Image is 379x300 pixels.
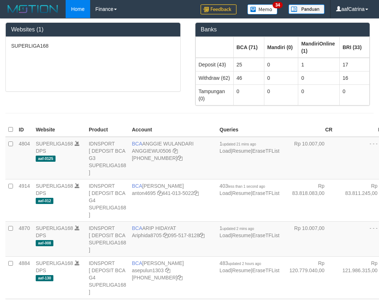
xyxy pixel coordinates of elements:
span: | | [220,141,279,154]
td: DPS [33,179,86,221]
img: panduan.png [288,4,325,14]
td: 4914 [16,179,33,221]
th: Group: activate to sort column ascending [233,37,264,58]
td: [PERSON_NAME] 441-013-5022 [129,179,217,221]
td: [PERSON_NAME] [PHONE_NUMBER] [129,256,217,299]
span: 34 [273,2,282,8]
span: BCA [132,183,142,189]
td: Tampungan (0) [195,84,233,105]
a: Load [220,190,231,196]
td: IDNSPORT [ DEPOSIT BCA SUPERLIGA168 ] [86,221,129,256]
p: SUPERLIGA168 [11,42,175,49]
span: aaf-0125 [36,156,56,162]
td: 4870 [16,221,33,256]
a: Load [220,232,231,238]
th: Queries [217,123,282,137]
span: aaf-008 [36,240,53,246]
th: Group: activate to sort column ascending [264,37,298,58]
a: Copy ANGGIEWU0506 to clipboard [173,148,178,154]
span: updated 2 mins ago [222,227,254,231]
td: DPS [33,256,86,299]
a: Copy 4062281875 to clipboard [177,275,182,281]
td: Rp 10.007,00 [282,137,335,179]
a: Load [220,268,231,273]
a: Copy 4062213373 to clipboard [177,155,182,161]
td: ARIP HIDAYAT 095-517-8128 [129,221,217,256]
span: BCA [132,141,142,147]
a: SUPERLIGA168 [36,141,73,147]
span: BCA [132,260,142,266]
span: | | [220,183,279,196]
a: ANGGIEWU0506 [132,148,171,154]
td: 0 [298,84,339,105]
td: 46 [233,71,264,84]
span: 1 [220,225,254,231]
td: 0 [264,84,298,105]
a: SUPERLIGA168 [36,183,73,189]
td: Rp 83.818.083,00 [282,179,335,221]
td: 25 [233,58,264,71]
td: 0 [264,71,298,84]
a: Resume [232,148,251,154]
a: anton4695 [132,190,156,196]
th: ID [16,123,33,137]
th: Website [33,123,86,137]
th: Account [129,123,217,137]
span: less than 1 second ago [228,184,265,188]
span: aaf-130 [36,275,53,281]
td: IDNSPORT [ DEPOSIT BCA G4 SUPERLIGA168 ] [86,256,129,299]
h3: Websites (1) [11,26,175,33]
td: Deposit (43) [195,58,233,71]
img: MOTION_logo.png [5,4,60,14]
td: IDNSPORT [ DEPOSIT BCA G3 SUPERLIGA168 ] [86,137,129,179]
td: DPS [33,221,86,256]
a: Copy asepulun1303 to clipboard [165,268,170,273]
td: 0 [298,71,339,84]
img: Feedback.jpg [200,4,237,14]
a: Copy anton4695 to clipboard [157,190,162,196]
td: 0 [233,84,264,105]
a: EraseTFList [252,190,279,196]
a: EraseTFList [252,232,279,238]
a: asepulun1303 [132,268,164,273]
img: Button%20Memo.svg [247,4,278,14]
td: 0 [339,84,369,105]
a: Copy 4410135022 to clipboard [194,190,199,196]
span: BCA [132,225,142,231]
a: Ariphida8705 [132,232,162,238]
span: | | [220,225,279,238]
a: Load [220,148,231,154]
h3: Banks [201,26,365,33]
a: EraseTFList [252,148,279,154]
a: SUPERLIGA168 [36,225,73,231]
span: aaf-012 [36,198,53,204]
td: IDNSPORT [ DEPOSIT BCA G4 SUPERLIGA168 ] [86,179,129,221]
span: 1 [220,141,256,147]
td: 16 [339,71,369,84]
a: EraseTFList [252,268,279,273]
a: Copy 0955178128 to clipboard [199,232,204,238]
span: 403 [220,183,265,189]
td: 4884 [16,256,33,299]
a: Resume [232,232,251,238]
a: Resume [232,268,251,273]
td: 4804 [16,137,33,179]
td: 0 [264,58,298,71]
td: 17 [339,58,369,71]
th: Group: activate to sort column ascending [298,37,339,58]
td: Withdraw (62) [195,71,233,84]
th: Group: activate to sort column ascending [195,37,233,58]
a: Resume [232,190,251,196]
td: ANGGIE WULANDARI [PHONE_NUMBER] [129,137,217,179]
a: SUPERLIGA168 [36,260,73,266]
td: 1 [298,58,339,71]
span: updated 2 hours ago [228,262,261,266]
td: Rp 120.779.040,00 [282,256,335,299]
td: Rp 10.007,00 [282,221,335,256]
th: CR [282,123,335,137]
th: Product [86,123,129,137]
th: Group: activate to sort column ascending [339,37,369,58]
span: | | [220,260,279,273]
span: 483 [220,260,261,266]
span: updated 21 mins ago [222,142,256,146]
